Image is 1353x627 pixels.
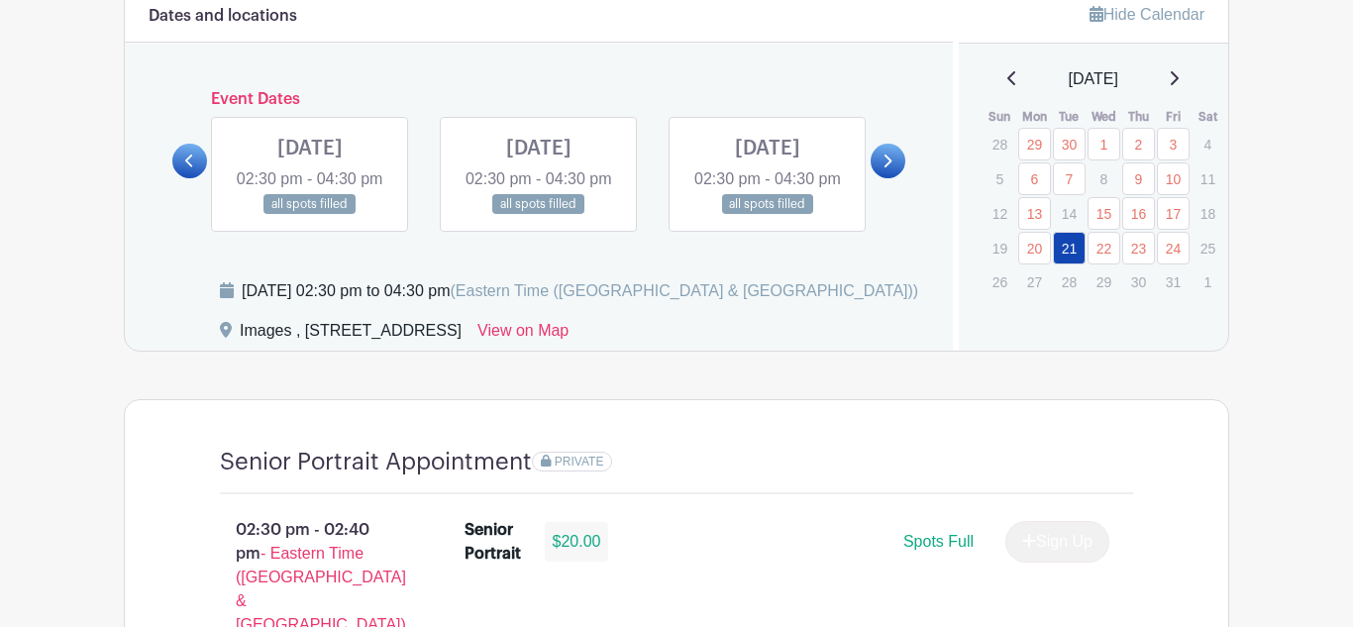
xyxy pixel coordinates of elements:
[242,279,918,303] div: [DATE] 02:30 pm to 04:30 pm
[1157,128,1190,160] a: 3
[1053,162,1086,195] a: 7
[1088,266,1120,297] p: 29
[220,448,532,476] h4: Senior Portrait Appointment
[1052,107,1087,127] th: Tue
[545,522,609,562] div: $20.00
[1087,107,1121,127] th: Wed
[1157,197,1190,230] a: 17
[1192,233,1224,263] p: 25
[240,319,462,351] div: Images , [STREET_ADDRESS]
[1088,163,1120,194] p: 8
[903,533,974,550] span: Spots Full
[984,163,1016,194] p: 5
[1122,232,1155,264] a: 23
[1157,232,1190,264] a: 24
[1192,266,1224,297] p: 1
[1192,129,1224,159] p: 4
[1122,197,1155,230] a: 16
[149,7,297,26] h6: Dates and locations
[555,455,604,469] span: PRIVATE
[1121,107,1156,127] th: Thu
[1192,198,1224,229] p: 18
[983,107,1017,127] th: Sun
[1018,128,1051,160] a: 29
[1156,107,1191,127] th: Fri
[465,518,521,566] div: Senior Portrait
[1053,266,1086,297] p: 28
[1191,107,1225,127] th: Sat
[1018,162,1051,195] a: 6
[1157,162,1190,195] a: 10
[984,266,1016,297] p: 26
[207,90,871,109] h6: Event Dates
[1157,266,1190,297] p: 31
[1018,232,1051,264] a: 20
[1122,162,1155,195] a: 9
[1053,128,1086,160] a: 30
[450,282,918,299] span: (Eastern Time ([GEOGRAPHIC_DATA] & [GEOGRAPHIC_DATA]))
[1018,197,1051,230] a: 13
[984,198,1016,229] p: 12
[1053,232,1086,264] a: 21
[1018,266,1051,297] p: 27
[1053,198,1086,229] p: 14
[1017,107,1052,127] th: Mon
[1088,197,1120,230] a: 15
[1122,266,1155,297] p: 30
[984,233,1016,263] p: 19
[1069,67,1118,91] span: [DATE]
[984,129,1016,159] p: 28
[1122,128,1155,160] a: 2
[1192,163,1224,194] p: 11
[1088,128,1120,160] a: 1
[477,319,569,351] a: View on Map
[1090,6,1204,23] a: Hide Calendar
[1088,232,1120,264] a: 22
